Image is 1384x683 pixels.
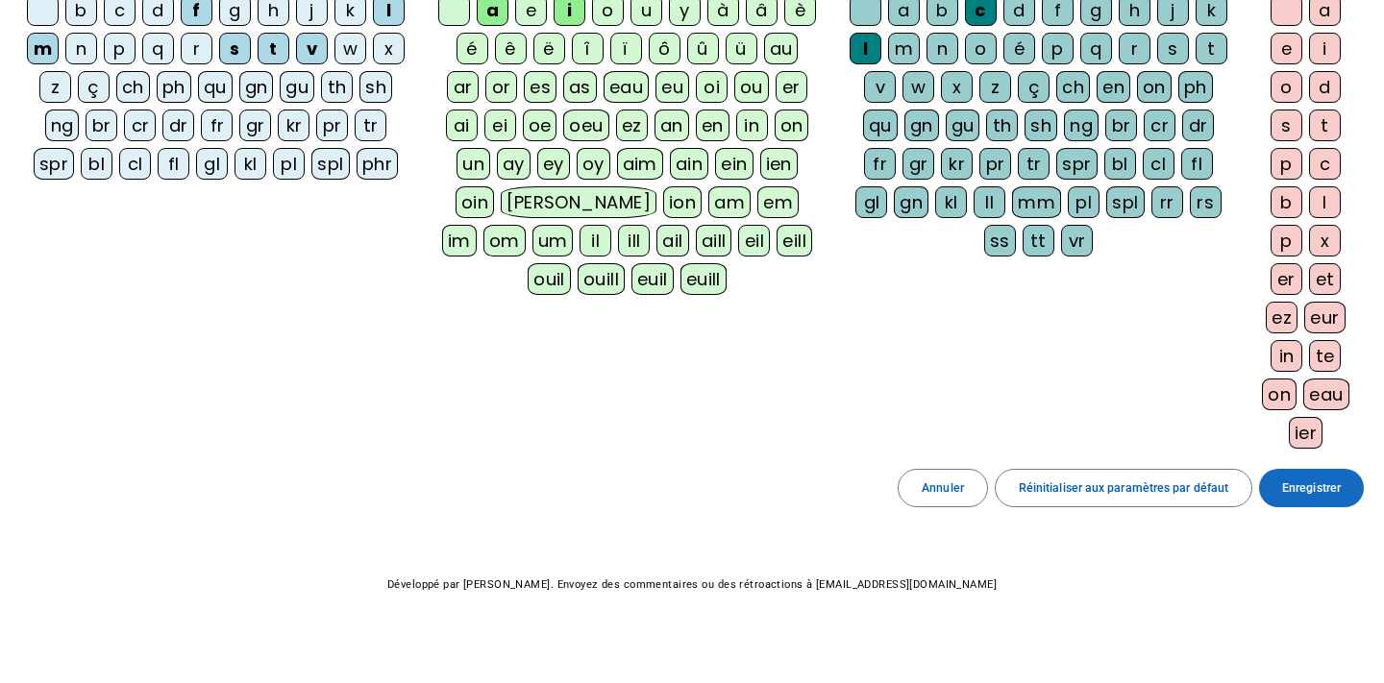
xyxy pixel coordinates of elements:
[1023,225,1054,256] div: tt
[1064,110,1099,141] div: ng
[979,71,1011,103] div: z
[1190,186,1222,218] div: rs
[1309,71,1341,103] div: d
[655,110,689,141] div: an
[239,110,271,141] div: gr
[357,148,398,180] div: phr
[1012,186,1061,218] div: mm
[116,71,150,103] div: ch
[649,33,680,64] div: ô
[359,71,392,103] div: sh
[1018,148,1050,180] div: tr
[1056,71,1090,103] div: ch
[776,71,807,103] div: er
[1309,225,1341,256] div: x
[1119,33,1150,64] div: r
[1309,33,1341,64] div: i
[656,225,688,256] div: ail
[904,110,939,141] div: gn
[1196,33,1227,64] div: t
[1282,478,1341,499] span: Enregistrer
[927,33,958,64] div: n
[484,110,516,141] div: ei
[1182,110,1214,141] div: dr
[316,110,348,141] div: pr
[278,110,309,141] div: kr
[1104,148,1136,180] div: bl
[321,71,353,103] div: th
[1157,33,1189,64] div: s
[485,71,517,103] div: or
[1018,71,1050,103] div: ç
[687,33,719,64] div: û
[563,71,597,103] div: as
[863,110,898,141] div: qu
[334,33,366,64] div: w
[577,148,610,180] div: oy
[45,110,80,141] div: ng
[1151,186,1183,218] div: rr
[734,71,769,103] div: ou
[537,148,570,180] div: ey
[757,186,799,218] div: em
[894,186,928,218] div: gn
[898,469,988,507] button: Annuler
[696,225,732,256] div: aill
[532,225,574,256] div: um
[1309,186,1341,218] div: l
[457,33,488,64] div: é
[1304,302,1345,333] div: eur
[523,110,557,141] div: oe
[578,263,625,295] div: ouill
[181,33,212,64] div: r
[1106,186,1144,218] div: spl
[198,71,233,103] div: qu
[941,148,973,180] div: kr
[1042,33,1074,64] div: p
[495,33,527,64] div: ê
[27,33,59,64] div: m
[456,186,494,218] div: oin
[617,148,663,180] div: aim
[1144,110,1175,141] div: cr
[1068,186,1100,218] div: pl
[736,110,768,141] div: in
[984,225,1016,256] div: ss
[764,33,799,64] div: au
[1271,225,1302,256] div: p
[273,148,305,180] div: pl
[1003,33,1035,64] div: é
[655,71,689,103] div: eu
[34,148,74,180] div: spr
[708,186,751,218] div: am
[738,225,770,256] div: eil
[1080,33,1112,64] div: q
[696,110,729,141] div: en
[446,110,478,141] div: ai
[974,186,1005,218] div: ll
[855,186,887,218] div: gl
[239,71,274,103] div: gn
[616,110,648,141] div: ez
[1271,148,1302,180] div: p
[1271,71,1302,103] div: o
[1309,148,1341,180] div: c
[524,71,556,103] div: es
[726,33,757,64] div: ü
[979,148,1011,180] div: pr
[1303,378,1348,410] div: eau
[1271,110,1302,141] div: s
[1137,71,1172,103] div: on
[501,186,656,218] div: [PERSON_NAME]
[1271,33,1302,64] div: e
[1309,110,1341,141] div: t
[965,33,997,64] div: o
[1271,263,1302,295] div: er
[618,225,650,256] div: ill
[902,148,934,180] div: gr
[1271,186,1302,218] div: b
[995,469,1252,507] button: Réinitialiser aux paramètres par défaut
[158,148,189,180] div: fl
[355,110,386,141] div: tr
[497,148,531,180] div: ay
